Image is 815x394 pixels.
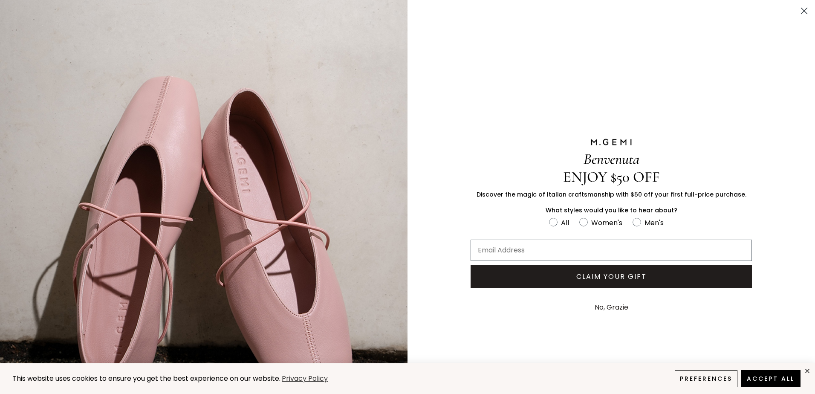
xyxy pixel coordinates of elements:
a: Privacy Policy (opens in a new tab) [280,374,329,384]
button: Preferences [675,370,737,387]
div: Men's [644,217,664,228]
span: What styles would you like to hear about? [546,206,677,214]
div: close [804,368,811,374]
span: Benvenuta [584,150,639,168]
div: All [561,217,569,228]
button: No, Grazie [590,297,633,318]
span: ENJOY $50 OFF [563,168,660,186]
button: Accept All [741,370,801,387]
input: Email Address [471,240,752,261]
img: M.GEMI [590,138,633,146]
div: Women's [591,217,622,228]
button: Close dialog [797,3,812,18]
span: This website uses cookies to ensure you get the best experience on our website. [12,374,280,383]
button: CLAIM YOUR GIFT [471,265,752,288]
span: Discover the magic of Italian craftsmanship with $50 off your first full-price purchase. [477,190,746,199]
